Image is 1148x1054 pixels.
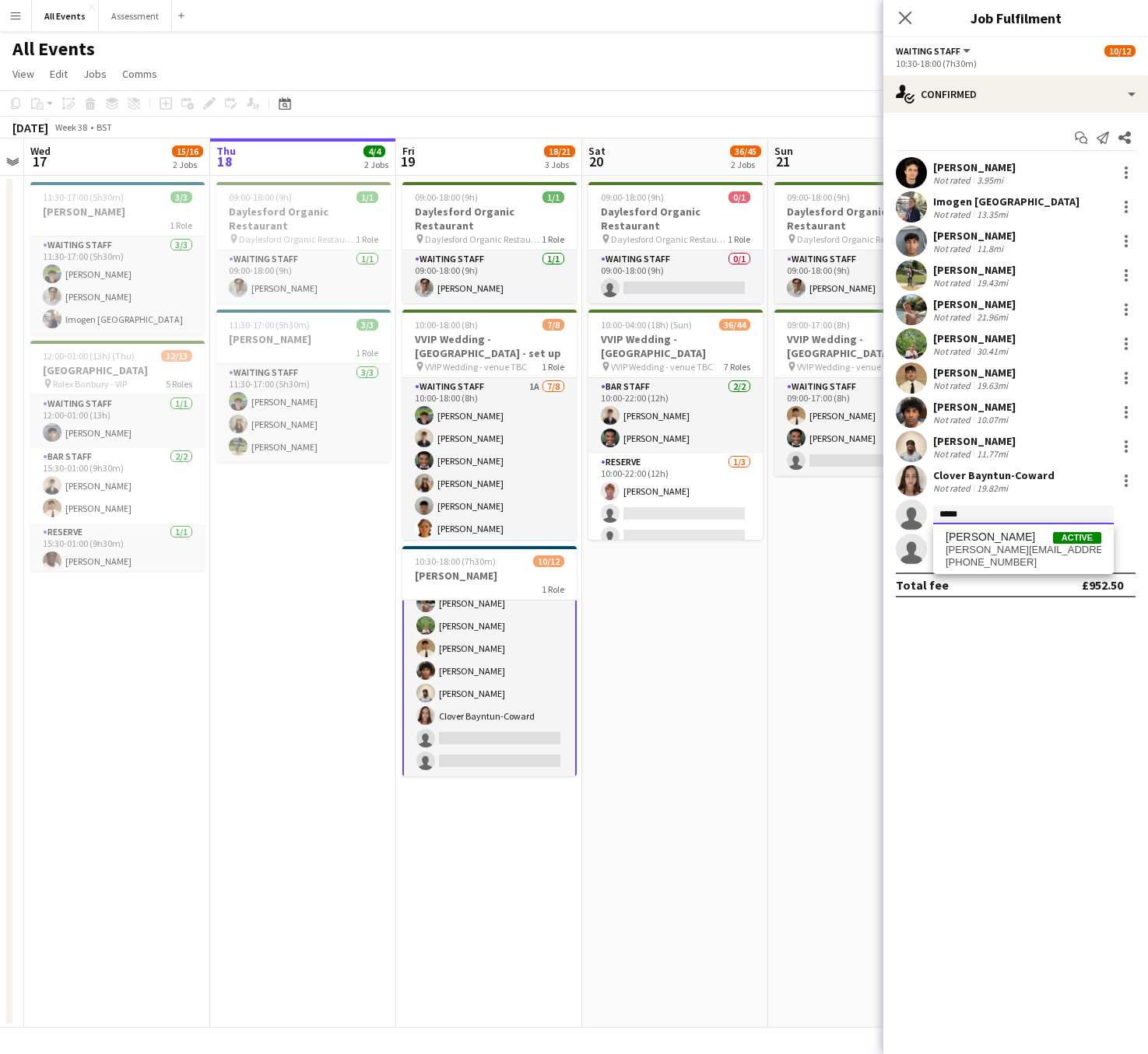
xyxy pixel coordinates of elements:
button: All Events [32,1,99,31]
span: Week 38 [51,121,90,133]
div: Imogen [GEOGRAPHIC_DATA] [933,194,1080,208]
span: Waiting Staff [896,45,960,57]
span: 1 Role [356,233,378,245]
div: [PERSON_NAME] [933,229,1016,243]
span: 1/1 [356,191,378,203]
span: Daylesford Organic Restaurant [425,233,542,245]
app-card-role: Waiting Staff0/109:00-18:00 (9h) [588,250,763,303]
a: Jobs [77,64,113,84]
div: 11.8mi [974,243,1006,254]
app-card-role: Waiting Staff1/109:00-18:00 (9h)[PERSON_NAME] [774,250,949,303]
span: 1/1 [542,191,564,203]
div: 19.63mi [974,380,1011,391]
h3: VVIP Wedding - [GEOGRAPHIC_DATA] - set up [402,332,577,360]
div: Not rated [933,345,974,357]
span: 12:00-01:00 (13h) (Thu) [43,350,135,362]
app-card-role: [PERSON_NAME][PERSON_NAME][PERSON_NAME][PERSON_NAME][PERSON_NAME][PERSON_NAME][PERSON_NAME]Clover... [402,474,577,778]
span: 36/45 [730,145,761,157]
span: Rolex Banbury - VIP [53,378,127,390]
app-card-role: Waiting Staff3/311:30-17:00 (5h30m)[PERSON_NAME][PERSON_NAME][PERSON_NAME] [216,364,391,462]
div: [DATE] [12,120,48,135]
div: 10:00-04:00 (18h) (Sun)36/44VVIP Wedding - [GEOGRAPHIC_DATA] VVIP Wedding - venue TBC7 RolesBar S... [588,310,763,540]
span: 7/8 [542,319,564,331]
span: Sat [588,144,606,158]
app-job-card: 09:00-18:00 (9h)1/1Daylesford Organic Restaurant Daylesford Organic Restaurant1 RoleWaiting Staff... [774,182,949,303]
span: 15/16 [172,145,203,157]
h3: Daylesford Organic Restaurant [588,205,763,233]
h3: [GEOGRAPHIC_DATA] [30,363,205,377]
div: 09:00-18:00 (9h)1/1Daylesford Organic Restaurant Daylesford Organic Restaurant1 RoleWaiting Staff... [402,182,577,303]
span: 09:00-18:00 (9h) [415,191,478,203]
span: 10:00-18:00 (8h) [415,319,478,331]
span: 20 [586,152,606,170]
h3: Daylesford Organic Restaurant [216,205,391,233]
app-job-card: 09:00-17:00 (8h)2/3VVIP Wedding - [GEOGRAPHIC_DATA] - derig VVIP Wedding - venue TBC1 RoleWaiting... [774,310,949,476]
span: 11:30-17:00 (5h30m) [43,191,124,203]
div: [PERSON_NAME] [933,263,1016,277]
span: Active [1053,532,1101,544]
span: 7 Roles [724,361,750,373]
span: 09:00-18:00 (9h) [787,191,850,203]
span: 09:00-18:00 (9h) [229,191,292,203]
span: +447467323964 [946,556,1101,569]
div: 10:00-18:00 (8h)7/8VVIP Wedding - [GEOGRAPHIC_DATA] - set up VVIP Wedding - venue TBC1 RoleWaitin... [402,310,577,540]
span: VVIP Wedding - venue TBC [611,361,713,373]
span: Ruth Danieli [946,531,1035,544]
div: Not rated [933,208,974,220]
app-job-card: 10:30-18:00 (7h30m)10/12[PERSON_NAME]1 Role[PERSON_NAME][PERSON_NAME][PERSON_NAME][PERSON_NAME][P... [402,546,577,776]
span: 1 Role [542,583,564,595]
a: Edit [44,64,74,84]
div: Not rated [933,174,974,186]
div: Not rated [933,482,974,494]
app-card-role: Bar Staff2/215:30-01:00 (9h30m)[PERSON_NAME][PERSON_NAME] [30,448,205,523]
span: 10/12 [533,555,564,567]
span: Comms [122,67,157,81]
span: 36/44 [719,319,750,331]
span: 18 [214,152,236,170]
span: 18/21 [544,145,575,157]
div: 21.96mi [974,311,1011,323]
span: 4/4 [363,145,385,157]
a: Comms [116,64,163,84]
div: £952.50 [1082,577,1123,593]
h3: Job Fulfilment [883,8,1148,28]
h3: [PERSON_NAME] [30,205,205,219]
div: 19.82mi [974,482,1011,494]
span: 19 [400,152,415,170]
span: Daylesford Organic Restaurant [239,233,356,245]
div: [PERSON_NAME] [933,297,1016,311]
h3: [PERSON_NAME] [402,569,577,583]
div: [PERSON_NAME] [933,434,1016,448]
div: [PERSON_NAME] [933,160,1016,174]
app-job-card: 09:00-18:00 (9h)0/1Daylesford Organic Restaurant Daylesford Organic Restaurant1 RoleWaiting Staff... [588,182,763,303]
div: [PERSON_NAME] [933,331,1016,345]
span: 3/3 [356,319,378,331]
app-card-role: Reserve1/310:00-22:00 (12h)[PERSON_NAME] [588,453,763,552]
span: 10:00-04:00 (18h) (Sun) [601,319,692,331]
h3: Daylesford Organic Restaurant [774,205,949,233]
div: 3 Jobs [545,159,574,170]
div: Not rated [933,311,974,323]
span: 09:00-18:00 (9h) [601,191,664,203]
app-card-role: Waiting Staff3/311:30-17:00 (5h30m)[PERSON_NAME][PERSON_NAME]Imogen [GEOGRAPHIC_DATA] [30,236,205,334]
span: ruth.danieli@hotmail.it [946,544,1101,556]
app-job-card: 09:00-18:00 (9h)1/1Daylesford Organic Restaurant Daylesford Organic Restaurant1 RoleWaiting Staff... [216,182,391,303]
div: [PERSON_NAME] [933,366,1016,380]
span: 21 [772,152,793,170]
app-card-role: Bar Staff2/210:00-22:00 (12h)[PERSON_NAME][PERSON_NAME] [588,378,763,453]
span: 1 Role [728,233,750,245]
span: 1 Role [170,219,192,231]
div: 30.41mi [974,345,1011,357]
div: 2 Jobs [173,159,202,170]
span: 3/3 [170,191,192,203]
span: Thu [216,144,236,158]
app-card-role: Waiting Staff1/109:00-18:00 (9h)[PERSON_NAME] [216,250,391,303]
app-card-role: Waiting Staff2/309:00-17:00 (8h)[PERSON_NAME][PERSON_NAME] [774,378,949,476]
app-job-card: 11:30-17:00 (5h30m)3/3[PERSON_NAME]1 RoleWaiting Staff3/311:30-17:00 (5h30m)[PERSON_NAME][PERSON_... [30,182,205,334]
span: 1 Role [542,233,564,245]
div: 19.43mi [974,277,1011,289]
